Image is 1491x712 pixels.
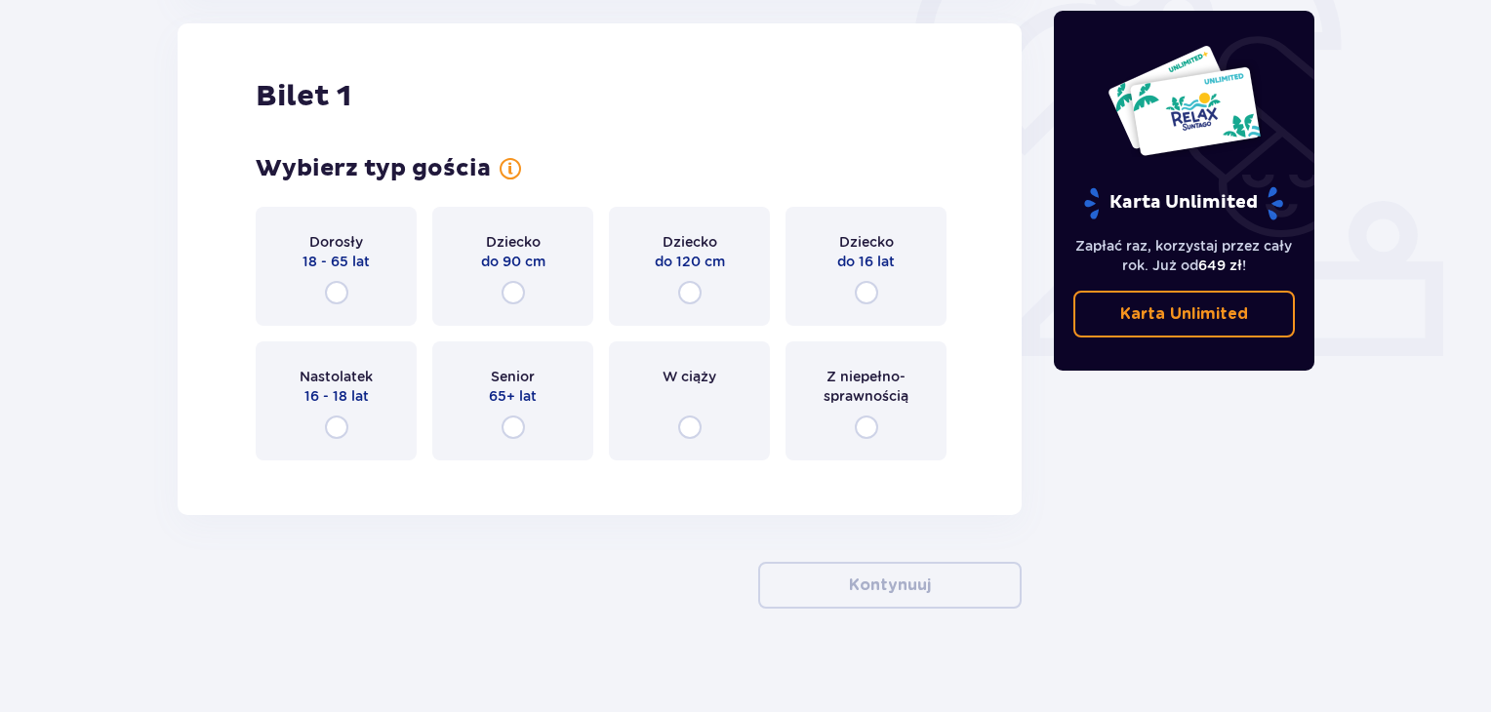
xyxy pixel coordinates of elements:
[803,367,929,406] span: Z niepełno­sprawnością
[1073,236,1296,275] p: Zapłać raz, korzystaj przez cały rok. Już od !
[1107,44,1262,157] img: Dwie karty całoroczne do Suntago z napisem 'UNLIMITED RELAX', na białym tle z tropikalnymi liśćmi...
[837,252,895,271] span: do 16 lat
[256,78,351,115] h2: Bilet 1
[489,386,537,406] span: 65+ lat
[663,367,716,386] span: W ciąży
[309,232,363,252] span: Dorosły
[481,252,545,271] span: do 90 cm
[758,562,1022,609] button: Kontynuuj
[839,232,894,252] span: Dziecko
[256,154,491,183] h3: Wybierz typ gościa
[304,386,369,406] span: 16 - 18 lat
[1082,186,1285,220] p: Karta Unlimited
[486,232,541,252] span: Dziecko
[849,574,931,596] p: Kontynuuj
[1073,291,1296,337] a: Karta Unlimited
[300,367,373,386] span: Nastolatek
[663,232,717,252] span: Dziecko
[491,367,535,386] span: Senior
[1198,257,1242,273] span: 649 zł
[302,252,370,271] span: 18 - 65 lat
[1120,303,1248,325] p: Karta Unlimited
[655,252,725,271] span: do 120 cm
